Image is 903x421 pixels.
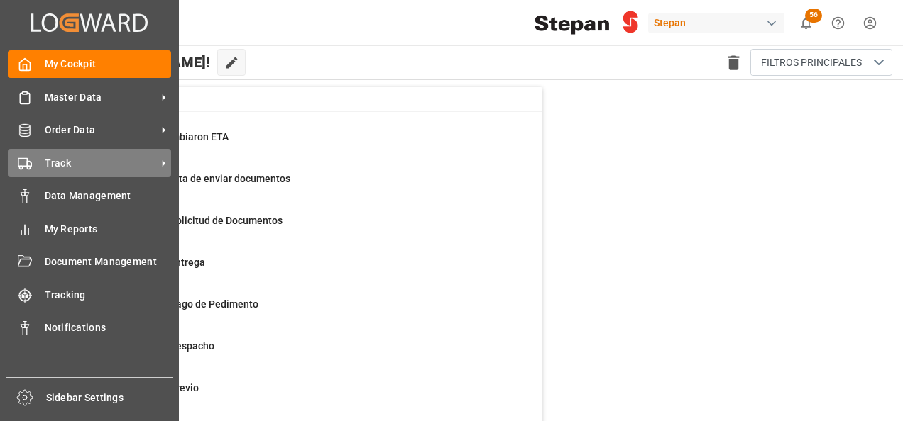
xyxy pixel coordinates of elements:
a: 6Pendiente de Pago de PedimentoFinal Delivery [72,297,525,327]
span: Sidebar Settings [46,391,173,405]
button: Help Center [822,7,854,39]
div: Stepan [648,13,784,33]
a: My Cockpit [8,50,171,78]
a: 14Ordenes que falta de enviar documentosContainer Schema [72,172,525,201]
span: Track [45,156,157,171]
span: Order Data [45,123,157,137]
a: Data Management [8,182,171,210]
button: open menu [750,49,892,76]
a: 32Embarques cambiaron ETAContainer Schema [72,130,525,159]
a: 694Pendiente de PrevioFinal Delivery [72,381,525,410]
span: 56 [805,9,822,23]
span: Ordenes que falta de enviar documentos [107,173,290,184]
span: FILTROS PRINCIPALES [761,55,862,70]
a: Document Management [8,248,171,276]
img: Stepan_Company_logo.svg.png_1713531530.png [535,11,638,35]
a: Notifications [8,314,171,342]
span: Tracking [45,288,172,303]
a: 23Ordenes para Solicitud de DocumentosPurchase Orders [72,213,525,243]
span: Document Management [45,254,172,269]
a: 19Pendiente de DespachoFinal Delivery [72,339,525,369]
span: Data Management [45,189,172,203]
a: 60Pendiente de entregaFinal Delivery [72,255,525,285]
span: My Reports [45,222,172,237]
span: Ordenes para Solicitud de Documentos [107,215,283,226]
button: Stepan [648,9,790,36]
span: My Cockpit [45,57,172,72]
span: Notifications [45,320,172,335]
button: show 56 new notifications [790,7,822,39]
a: My Reports [8,215,171,242]
a: Tracking [8,281,171,308]
span: Pendiente de Pago de Pedimento [107,298,258,310]
span: Master Data [45,90,157,105]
